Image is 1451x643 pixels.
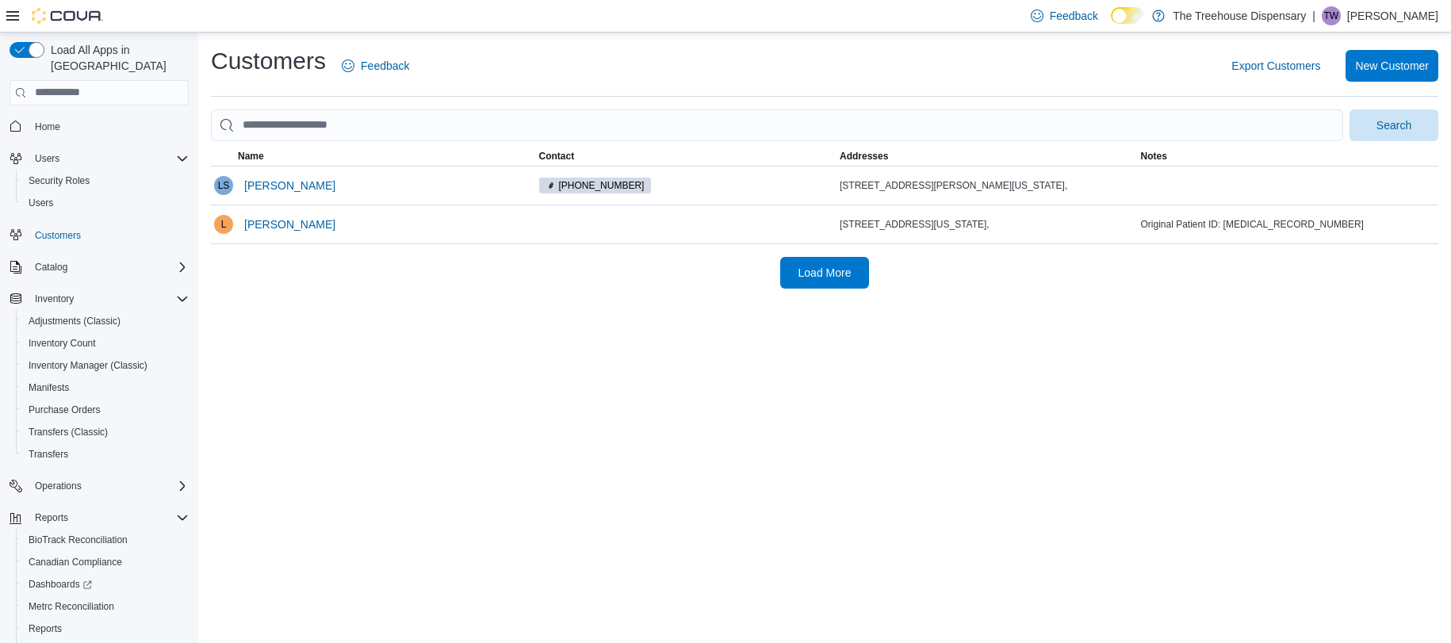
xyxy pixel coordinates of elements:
[35,261,67,274] span: Catalog
[3,147,195,170] button: Users
[3,224,195,247] button: Customers
[22,312,189,331] span: Adjustments (Classic)
[1173,6,1306,25] p: The Treehouse Dispensary
[22,312,127,331] a: Adjustments (Classic)
[3,115,195,138] button: Home
[1225,50,1327,82] button: Export Customers
[29,448,68,461] span: Transfers
[22,171,96,190] a: Security Roles
[335,50,415,82] a: Feedback
[16,573,195,595] a: Dashboards
[22,445,75,464] a: Transfers
[29,315,121,327] span: Adjustments (Classic)
[22,597,189,616] span: Metrc Reconciliation
[1111,24,1112,25] span: Dark Mode
[1355,58,1429,74] span: New Customer
[22,553,128,572] a: Canadian Compliance
[1312,6,1315,25] p: |
[29,289,189,308] span: Inventory
[214,176,233,195] div: Lanette Sue
[211,45,326,77] h1: Customers
[16,421,195,443] button: Transfers (Classic)
[22,171,189,190] span: Security Roles
[16,551,195,573] button: Canadian Compliance
[244,178,335,193] span: [PERSON_NAME]
[238,209,342,240] button: [PERSON_NAME]
[29,225,189,245] span: Customers
[29,226,87,245] a: Customers
[29,174,90,187] span: Security Roles
[35,511,68,524] span: Reports
[1141,150,1167,163] span: Notes
[559,178,645,193] span: [PHONE_NUMBER]
[22,378,189,397] span: Manifests
[3,475,195,497] button: Operations
[29,359,147,372] span: Inventory Manager (Classic)
[22,356,189,375] span: Inventory Manager (Classic)
[1050,8,1098,24] span: Feedback
[44,42,189,74] span: Load All Apps in [GEOGRAPHIC_DATA]
[22,193,189,212] span: Users
[29,197,53,209] span: Users
[1111,7,1144,24] input: Dark Mode
[29,622,62,635] span: Reports
[221,215,227,234] span: L
[29,534,128,546] span: BioTrack Reconciliation
[16,170,195,192] button: Security Roles
[1324,6,1339,25] span: TW
[29,337,96,350] span: Inventory Count
[29,426,108,438] span: Transfers (Classic)
[1231,58,1320,74] span: Export Customers
[35,293,74,305] span: Inventory
[29,117,67,136] a: Home
[29,600,114,613] span: Metrc Reconciliation
[29,381,69,394] span: Manifests
[214,215,233,234] div: LANETTE
[361,58,409,74] span: Feedback
[29,508,75,527] button: Reports
[29,289,80,308] button: Inventory
[238,170,342,201] button: [PERSON_NAME]
[22,597,121,616] a: Metrc Reconciliation
[22,400,189,419] span: Purchase Orders
[35,229,81,242] span: Customers
[22,334,189,353] span: Inventory Count
[29,149,189,168] span: Users
[29,117,189,136] span: Home
[218,176,230,195] span: LS
[3,288,195,310] button: Inventory
[22,553,189,572] span: Canadian Compliance
[22,400,107,419] a: Purchase Orders
[22,193,59,212] a: Users
[1350,109,1438,141] button: Search
[798,265,852,281] span: Load More
[29,556,122,568] span: Canadian Compliance
[22,423,114,442] a: Transfers (Classic)
[1141,218,1364,231] span: Original Patient ID: [MEDICAL_RECORD_NUMBER]
[22,423,189,442] span: Transfers (Classic)
[35,152,59,165] span: Users
[29,258,74,277] button: Catalog
[780,257,869,289] button: Load More
[840,150,888,163] span: Addresses
[22,445,189,464] span: Transfers
[16,529,195,551] button: BioTrack Reconciliation
[16,377,195,399] button: Manifests
[16,310,195,332] button: Adjustments (Classic)
[16,595,195,618] button: Metrc Reconciliation
[32,8,103,24] img: Cova
[29,404,101,416] span: Purchase Orders
[22,334,102,353] a: Inventory Count
[22,575,189,594] span: Dashboards
[840,179,1135,192] div: [STREET_ADDRESS][PERSON_NAME][US_STATE],
[29,477,189,496] span: Operations
[539,178,652,193] span: (951) 206-1817
[22,619,68,638] a: Reports
[29,578,92,591] span: Dashboards
[16,332,195,354] button: Inventory Count
[244,216,335,232] span: [PERSON_NAME]
[35,480,82,492] span: Operations
[16,192,195,214] button: Users
[22,619,189,638] span: Reports
[16,354,195,377] button: Inventory Manager (Classic)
